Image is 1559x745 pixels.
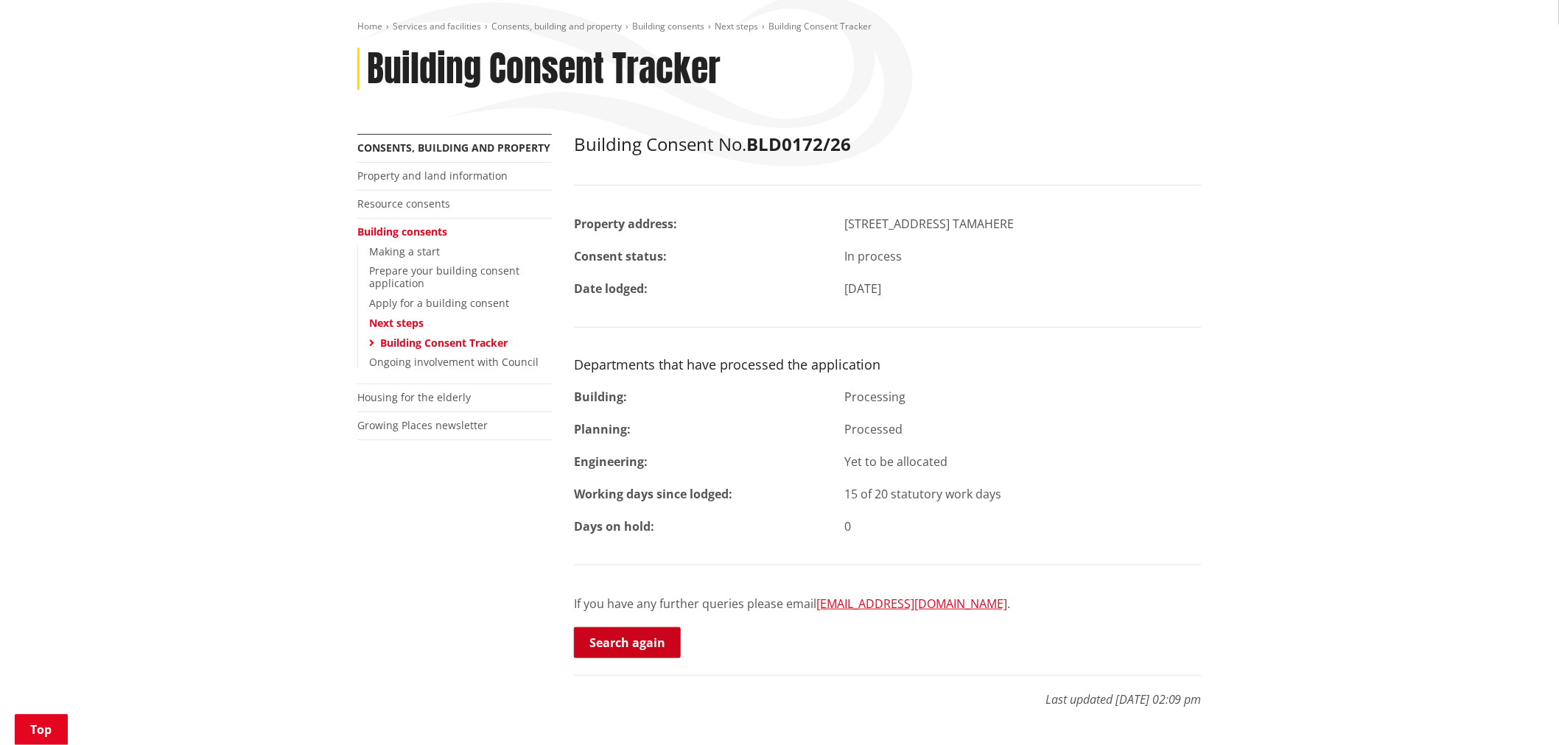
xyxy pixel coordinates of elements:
[768,20,872,32] span: Building Consent Tracker
[574,357,1202,373] h3: Departments that have processed the application
[574,389,627,405] strong: Building:
[369,296,509,310] a: Apply for a building consent
[574,627,681,658] a: Search again
[357,390,471,404] a: Housing for the elderly
[574,280,648,297] strong: Date lodged:
[357,169,508,183] a: Property and land information
[357,418,488,432] a: Growing Places newsletter
[491,20,622,32] a: Consents, building and property
[834,518,1213,535] div: 0
[574,216,677,232] strong: Property address:
[746,132,851,156] strong: BLD0172/26
[369,264,519,290] a: Prepare your building consent application
[369,244,440,258] a: Making a start
[834,215,1213,233] div: [STREET_ADDRESS] TAMAHERE
[357,20,382,32] a: Home
[834,388,1213,406] div: Processing
[574,595,1202,612] p: If you have any further queries please email .
[574,675,1202,708] p: Last updated [DATE] 02:09 pm
[574,518,654,534] strong: Days on hold:
[834,453,1213,470] div: Yet to be allocated
[15,714,68,745] a: Top
[574,421,631,437] strong: Planning:
[834,247,1213,265] div: In process
[369,316,424,330] a: Next steps
[357,225,447,239] a: Building consents
[357,197,450,211] a: Resource consents
[369,355,539,369] a: Ongoing involvement with Council
[367,48,721,91] h1: Building Consent Tracker
[393,20,481,32] a: Services and facilities
[816,596,1007,612] a: [EMAIL_ADDRESS][DOMAIN_NAME]
[715,20,758,32] a: Next steps
[380,336,508,350] a: Building Consent Tracker
[632,20,704,32] a: Building consents
[574,248,667,264] strong: Consent status:
[834,420,1213,438] div: Processed
[574,134,1202,155] h2: Building Consent No.
[574,453,648,470] strong: Engineering:
[1491,683,1544,736] iframe: Messenger Launcher
[357,21,1202,33] nav: breadcrumb
[574,486,732,502] strong: Working days since lodged:
[357,141,550,155] a: Consents, building and property
[834,280,1213,297] div: [DATE]
[834,485,1213,503] div: 15 of 20 statutory work days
